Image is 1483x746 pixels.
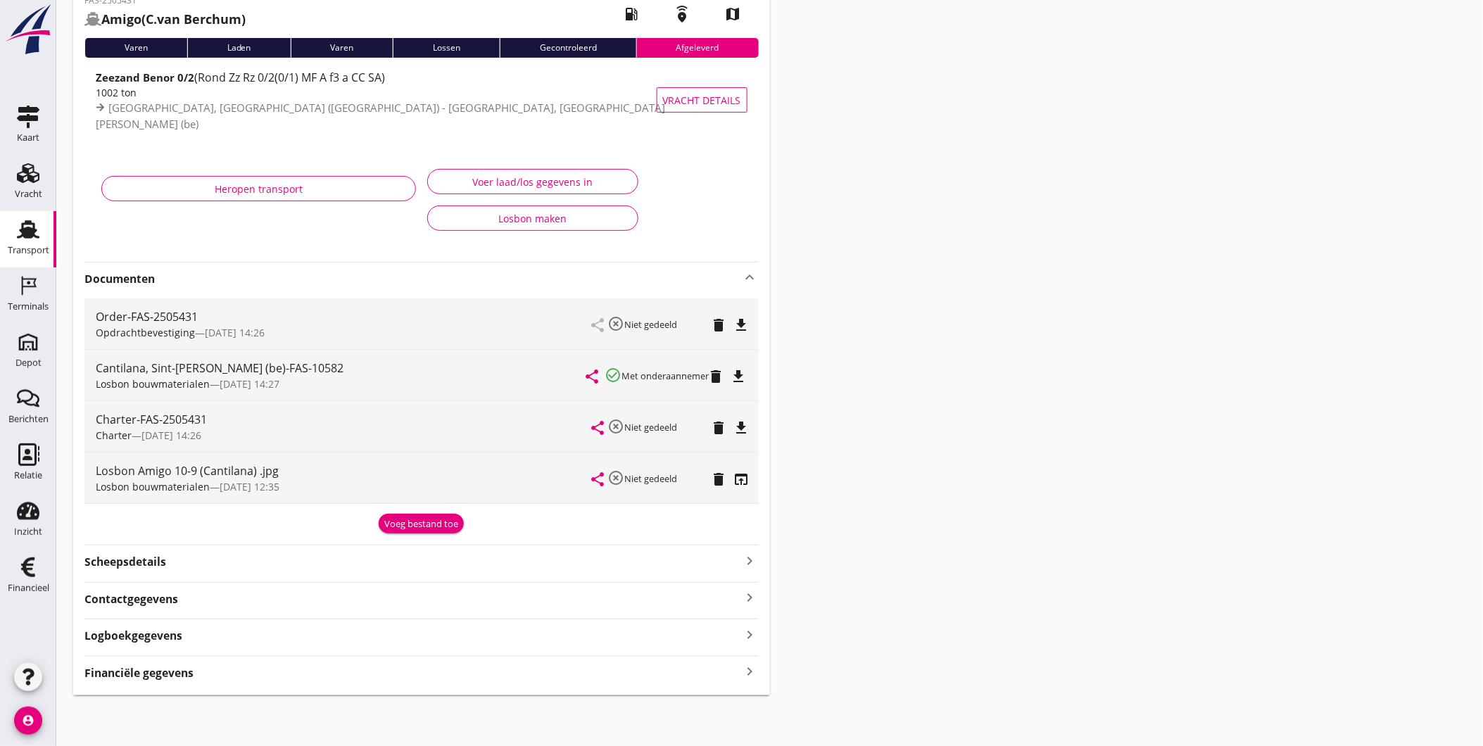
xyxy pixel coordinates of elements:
strong: Scheepsdetails [84,554,166,570]
span: [GEOGRAPHIC_DATA], [GEOGRAPHIC_DATA] ([GEOGRAPHIC_DATA]) - [GEOGRAPHIC_DATA], [GEOGRAPHIC_DATA][P... [96,101,665,131]
div: Relatie [14,471,42,480]
span: Charter [96,429,132,442]
div: Varen [291,38,393,58]
i: file_download [731,368,747,385]
div: 1002 ton [96,85,669,100]
div: — [96,479,593,494]
i: check_circle_outline [605,367,622,384]
div: Berichten [8,415,49,424]
span: [DATE] 14:26 [141,429,201,442]
div: Vracht [15,189,42,198]
i: file_download [733,317,750,334]
strong: Zeezand Benor 0/2 [96,70,194,84]
span: Vracht details [663,93,741,108]
h2: (C.van Berchum) [84,10,246,29]
span: [DATE] 14:26 [205,326,265,339]
div: Losbon maken [439,211,626,226]
i: keyboard_arrow_right [742,625,759,644]
button: Losbon maken [427,206,638,231]
div: Inzicht [14,527,42,536]
small: Niet gedeeld [625,421,678,434]
div: Voer laad/los gegevens in [439,175,626,189]
i: delete [711,419,728,436]
button: Vracht details [657,87,747,113]
div: Voeg bestand toe [384,517,458,531]
i: share [584,368,601,385]
strong: Logboekgegevens [84,628,182,644]
i: open_in_browser [733,471,750,488]
button: Voeg bestand toe [379,514,464,533]
img: logo-small.a267ee39.svg [3,4,53,56]
i: keyboard_arrow_right [742,551,759,570]
div: Kaart [17,133,39,142]
div: — [96,428,593,443]
div: Lossen [393,38,500,58]
small: Met onderaannemer [622,369,709,382]
i: file_download [733,419,750,436]
i: delete [708,368,725,385]
strong: Contactgegevens [84,591,178,607]
div: Laden [187,38,291,58]
i: keyboard_arrow_right [742,588,759,607]
i: highlight_off [608,469,625,486]
div: Varen [84,38,187,58]
i: keyboard_arrow_up [742,269,759,286]
i: delete [711,317,728,334]
div: Financieel [8,583,49,593]
i: account_circle [14,707,42,735]
div: Transport [8,246,49,255]
div: Cantilana, Sint-[PERSON_NAME] (be)-FAS-10582 [96,360,587,377]
div: Afgeleverd [636,38,759,58]
span: [DATE] 14:27 [220,377,279,391]
div: Charter-FAS-2505431 [96,411,593,428]
div: Gecontroleerd [500,38,636,58]
div: Depot [15,358,42,367]
div: Terminals [8,302,49,311]
span: Opdrachtbevestiging [96,326,195,339]
span: Losbon bouwmaterialen [96,377,210,391]
small: Niet gedeeld [625,472,678,485]
i: share [590,419,607,436]
strong: Financiële gegevens [84,665,194,681]
div: Order-FAS-2505431 [96,308,593,325]
div: — [96,325,593,340]
div: Losbon Amigo 10-9 (Cantilana) .jpg [96,462,593,479]
i: highlight_off [608,315,625,332]
i: delete [711,471,728,488]
span: Losbon bouwmaterialen [96,480,210,493]
i: share [590,471,607,488]
span: [DATE] 12:35 [220,480,279,493]
strong: Documenten [84,271,742,287]
button: Heropen transport [101,176,416,201]
i: keyboard_arrow_right [742,662,759,681]
button: Voer laad/los gegevens in [427,169,638,194]
a: Zeezand Benor 0/2(Rond Zz Rz 0/2(0/1) MF A f3 a CC SA)1002 ton[GEOGRAPHIC_DATA], [GEOGRAPHIC_DATA... [84,69,759,131]
strong: Amigo [101,11,141,27]
div: Heropen transport [113,182,404,196]
div: — [96,377,587,391]
i: highlight_off [608,418,625,435]
small: Niet gedeeld [625,318,678,331]
span: (Rond Zz Rz 0/2(0/1) MF A f3 a CC SA) [194,70,385,85]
